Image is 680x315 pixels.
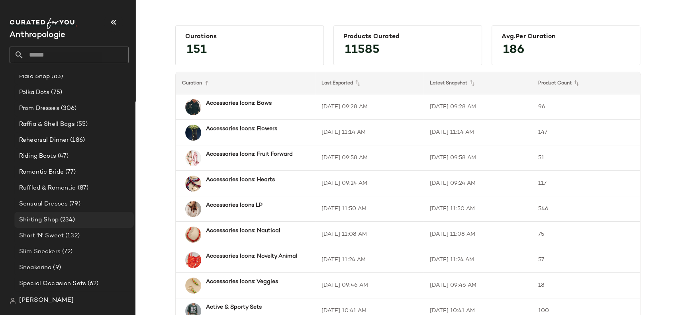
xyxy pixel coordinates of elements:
span: Short 'N' Sweet [19,231,64,241]
img: cfy_white_logo.C9jOOHJF.svg [10,18,77,29]
span: Sensual Dresses [19,200,68,209]
b: Active & Sporty Sets [206,303,262,311]
span: Romantic Bride [19,168,64,177]
td: [DATE] 11:08 AM [315,222,423,247]
img: 104028923_061_b2 [185,176,201,192]
td: 546 [532,196,640,222]
td: [DATE] 09:24 AM [423,171,532,196]
td: [DATE] 11:50 AM [315,196,423,222]
div: Products Curated [343,33,472,41]
span: Shirting Shop [19,215,59,225]
td: [DATE] 09:24 AM [315,171,423,196]
span: [PERSON_NAME] [19,296,74,305]
b: Accessories Icons: Veggies [206,278,278,286]
td: 18 [532,273,640,298]
span: Riding Boots [19,152,56,161]
img: 104029061_060_b [185,227,201,243]
span: (87) [76,184,89,193]
img: 90698549_030_b19 [185,125,201,141]
td: 117 [532,171,640,196]
td: [DATE] 09:58 AM [423,145,532,171]
td: [DATE] 11:24 AM [423,247,532,273]
img: 102391869_021_p [185,201,201,217]
img: 101906907_230_b [185,278,201,293]
span: (186) [69,136,85,145]
td: [DATE] 11:24 AM [315,247,423,273]
span: Special Occasion Sets [19,279,86,288]
div: Curations [185,33,314,41]
span: Sneakerina [19,263,51,272]
span: Current Company Name [10,31,65,39]
span: Ruffled & Romantic [19,184,76,193]
span: (234) [59,215,75,225]
td: 147 [532,120,640,145]
span: (77) [64,168,76,177]
span: (75) [49,88,62,97]
span: (47) [56,152,69,161]
span: Prom Dresses [19,104,59,113]
img: 103522066_070_b [185,252,201,268]
td: [DATE] 09:58 AM [315,145,423,171]
th: Latest Snapshot [423,72,532,94]
span: Plaid Shop [19,72,50,81]
img: 104351051_230_b14 [185,99,201,115]
td: 96 [532,94,640,120]
b: Accessories Icons: Flowers [206,125,277,133]
td: [DATE] 11:14 AM [315,120,423,145]
td: [DATE] 09:28 AM [315,94,423,120]
span: 151 [179,36,215,65]
th: Product Count [532,72,640,94]
span: Slim Sneakers [19,247,61,256]
span: (306) [59,104,77,113]
img: svg%3e [10,297,16,304]
b: Accessories Icons: Fruit Forward [206,150,293,158]
td: 75 [532,222,640,247]
span: (55) [75,120,88,129]
span: (83) [50,72,63,81]
td: [DATE] 11:14 AM [423,120,532,145]
span: Raffia & Shell Bags [19,120,75,129]
span: 11585 [337,36,388,65]
b: Accessories Icons: Bows [206,99,272,108]
span: (79) [68,200,80,209]
span: Polka Dots [19,88,49,97]
td: [DATE] 09:46 AM [315,273,423,298]
b: Accessories Icons: Novelty Animal [206,252,297,260]
b: Accessories Icons: Hearts [206,176,275,184]
td: [DATE] 09:28 AM [423,94,532,120]
img: 102374097_064_b [185,150,201,166]
div: Avg.per Curation [502,33,630,41]
b: Accessories Icons LP [206,201,263,209]
th: Last Exported [315,72,423,94]
span: (9) [51,263,61,272]
b: Accessories Icons: Nautical [206,227,280,235]
span: Rehearsal Dinner [19,136,69,145]
td: 51 [532,145,640,171]
td: 57 [532,247,640,273]
span: (62) [86,279,99,288]
span: (132) [64,231,80,241]
th: Curation [176,72,315,94]
td: [DATE] 11:50 AM [423,196,532,222]
td: [DATE] 11:08 AM [423,222,532,247]
td: [DATE] 09:46 AM [423,273,532,298]
span: (72) [61,247,73,256]
span: 186 [495,36,532,65]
